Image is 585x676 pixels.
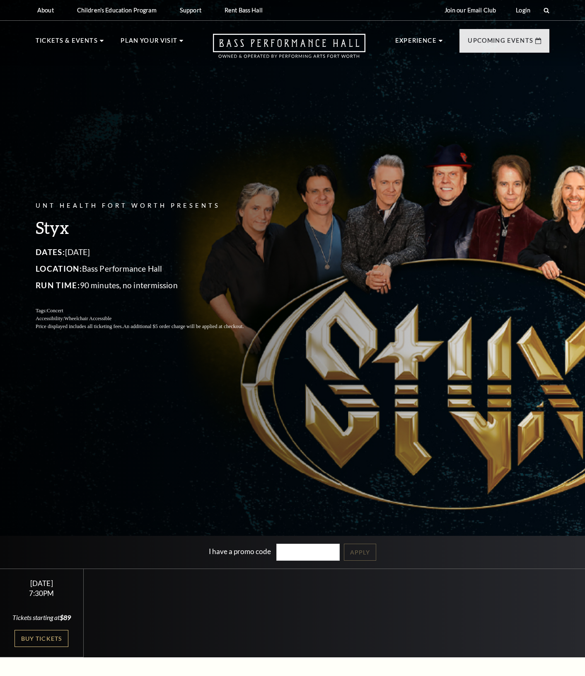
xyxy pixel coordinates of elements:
span: Wheelchair Accessible [64,316,111,321]
p: Price displayed includes all ticketing fees. [36,323,263,331]
p: About [37,7,54,14]
label: I have a promo code [209,547,271,556]
div: 7:30PM [10,590,73,597]
p: Tickets & Events [36,36,98,51]
span: Dates: [36,247,65,257]
span: Location: [36,264,82,273]
p: Support [180,7,201,14]
p: Plan Your Visit [121,36,177,51]
span: Run Time: [36,280,80,290]
span: An additional $5 order charge will be applied at checkout. [123,323,244,329]
h3: Styx [36,217,263,238]
p: Bass Performance Hall [36,262,263,275]
p: 90 minutes, no intermission [36,279,263,292]
p: Tags: [36,307,263,315]
p: [DATE] [36,246,263,259]
p: Upcoming Events [468,36,533,51]
span: Concert [47,308,63,314]
div: [DATE] [10,579,73,588]
p: Accessibility: [36,315,263,323]
p: Experience [395,36,437,51]
a: Buy Tickets [15,630,68,647]
p: Children's Education Program [77,7,157,14]
div: Tickets starting at [10,613,73,622]
p: UNT Health Fort Worth Presents [36,201,263,211]
p: Rent Bass Hall [225,7,263,14]
span: $89 [60,613,71,621]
